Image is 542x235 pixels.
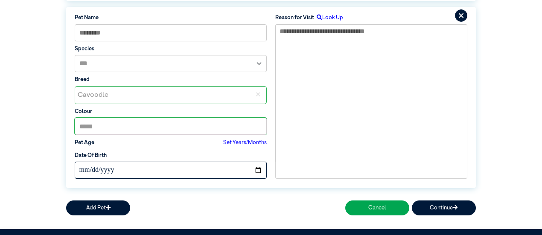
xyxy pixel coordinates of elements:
[275,14,314,22] label: Reason for Visit
[75,107,267,116] label: Colour
[75,14,267,22] label: Pet Name
[249,87,266,104] div: ✕
[345,200,409,215] button: Cancel
[75,151,107,160] label: Date Of Birth
[75,75,267,84] label: Breed
[75,45,267,53] label: Species
[66,200,130,215] button: Add Pet
[75,139,94,147] label: Pet Age
[314,14,343,22] label: Look Up
[223,139,267,147] label: Set Years/Months
[412,200,476,215] button: Continue
[75,87,249,104] div: Cavoodle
